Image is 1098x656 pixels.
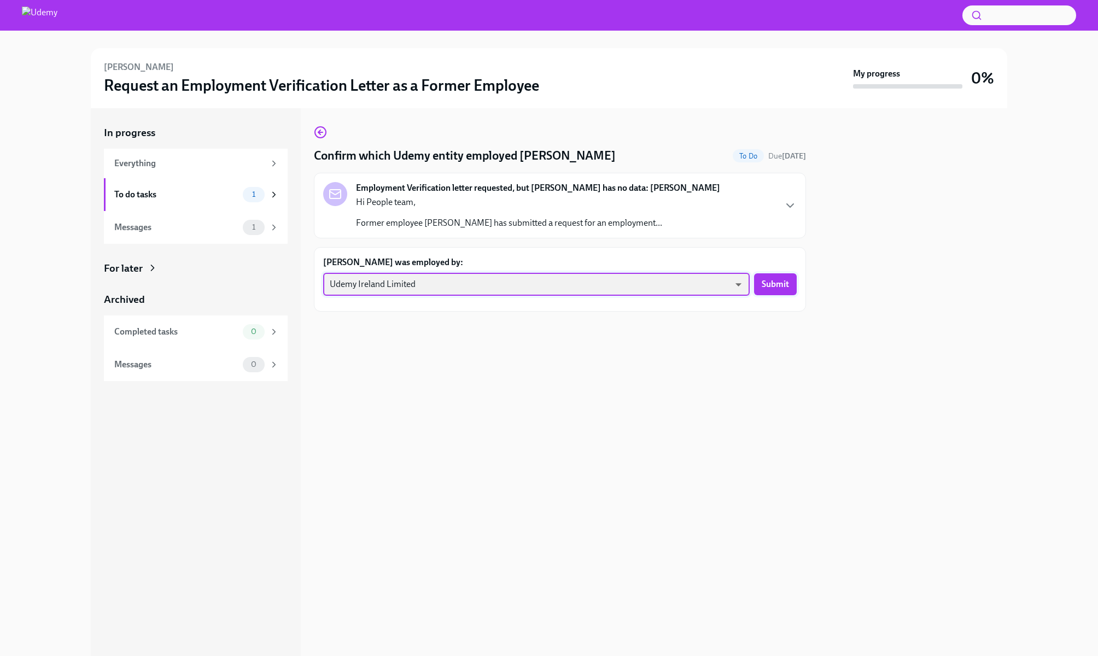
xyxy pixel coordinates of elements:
[104,211,288,244] a: Messages1
[733,152,764,160] span: To Do
[754,273,797,295] button: Submit
[244,327,263,336] span: 0
[246,190,262,198] span: 1
[104,292,288,307] a: Archived
[356,217,662,229] p: Former employee [PERSON_NAME] has submitted a request for an employment...
[104,61,174,73] h6: [PERSON_NAME]
[782,151,806,161] strong: [DATE]
[114,157,265,169] div: Everything
[356,182,720,194] strong: Employment Verification letter requested, but [PERSON_NAME] has no data: [PERSON_NAME]
[246,223,262,231] span: 1
[104,75,539,95] h3: Request an Employment Verification Letter as a Former Employee
[853,68,900,80] strong: My progress
[104,178,288,211] a: To do tasks1
[104,261,143,276] div: For later
[762,279,789,290] span: Submit
[114,359,238,371] div: Messages
[323,273,750,296] div: Udemy Ireland Limited
[114,221,238,233] div: Messages
[323,256,797,268] label: [PERSON_NAME] was employed by:
[356,196,662,208] p: Hi People team,
[971,68,994,88] h3: 0%
[314,148,616,164] h4: Confirm which Udemy entity employed [PERSON_NAME]
[114,326,238,338] div: Completed tasks
[104,261,288,276] a: For later
[104,315,288,348] a: Completed tasks0
[244,360,263,368] span: 0
[104,348,288,381] a: Messages0
[22,7,57,24] img: Udemy
[104,126,288,140] a: In progress
[114,189,238,201] div: To do tasks
[768,151,806,161] span: Due
[768,151,806,161] span: October 15th, 2025 02:00
[104,149,288,178] a: Everything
